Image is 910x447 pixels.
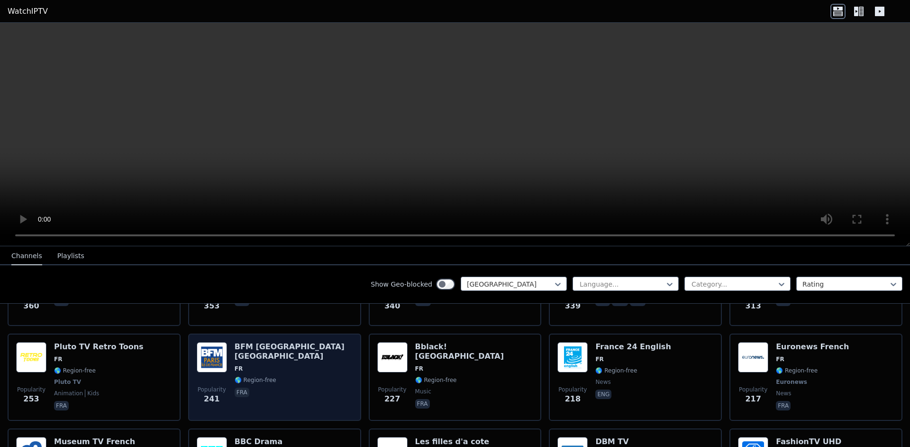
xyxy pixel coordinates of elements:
span: FR [595,355,603,363]
h6: BFM [GEOGRAPHIC_DATA] [GEOGRAPHIC_DATA] [235,342,353,361]
h6: France 24 English [595,342,671,352]
span: Popularity [378,386,407,393]
img: France 24 English [557,342,588,372]
span: 241 [204,393,219,405]
span: kids [85,390,99,397]
span: 313 [745,300,761,312]
a: WatchIPTV [8,6,48,17]
span: 🌎 Region-free [595,367,637,374]
p: eng [595,390,611,399]
img: BFM Paris Ile-de-France [197,342,227,372]
p: fra [235,388,249,397]
p: fra [776,401,791,410]
span: music [415,388,431,395]
span: FR [54,355,62,363]
p: fra [54,401,69,410]
span: 🌎 Region-free [54,367,96,374]
span: 340 [384,300,400,312]
span: FR [235,365,243,372]
span: Popularity [17,386,45,393]
h6: Museum TV French [54,437,135,447]
span: 🌎 Region-free [776,367,818,374]
img: Euronews French [738,342,768,372]
span: 227 [384,393,400,405]
span: 218 [565,393,581,405]
span: Pluto TV [54,378,81,386]
span: 339 [565,300,581,312]
p: fra [415,399,430,409]
button: Playlists [57,247,84,265]
span: FR [415,365,423,372]
h6: Euronews French [776,342,849,352]
span: Popularity [739,386,767,393]
h6: FashionTV UHD [776,437,841,447]
span: 217 [745,393,761,405]
span: Popularity [198,386,226,393]
img: Pluto TV Retro Toons [16,342,46,372]
h6: Pluto TV Retro Toons [54,342,144,352]
span: 🌎 Region-free [235,376,276,384]
span: 🌎 Region-free [415,376,457,384]
span: 353 [204,300,219,312]
span: FR [776,355,784,363]
span: news [595,378,610,386]
span: Popularity [558,386,587,393]
button: Channels [11,247,42,265]
h6: Bblack! [GEOGRAPHIC_DATA] [415,342,533,361]
h6: DBM TV [595,437,637,447]
h6: Les filles d'a cote [415,437,490,447]
span: Euronews [776,378,807,386]
label: Show Geo-blocked [371,279,432,289]
img: Bblack! Africa [377,342,408,372]
span: 360 [23,300,39,312]
h6: BBC Drama [235,437,282,447]
span: 253 [23,393,39,405]
span: animation [54,390,83,397]
span: news [776,390,791,397]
